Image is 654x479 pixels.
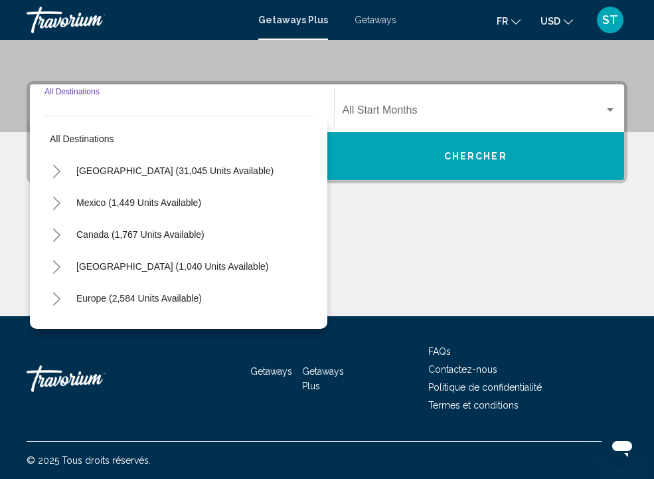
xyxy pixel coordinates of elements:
button: Toggle Australia (218 units available) [43,317,70,343]
button: Change currency [540,11,573,31]
span: [GEOGRAPHIC_DATA] (31,045 units available) [76,165,274,176]
button: Toggle Caribbean & Atlantic Islands (1,040 units available) [43,253,70,280]
button: Europe (2,584 units available) [70,283,208,314]
a: Getaways [250,366,292,377]
button: Toggle United States (31,045 units available) [43,157,70,184]
button: Toggle Europe (2,584 units available) [43,285,70,312]
span: Europe (2,584 units available) [76,293,202,304]
a: Getaways Plus [302,366,344,391]
a: Getaways Plus [258,15,328,25]
span: Canada (1,767 units available) [76,229,204,240]
a: Termes et conditions [428,400,519,411]
button: User Menu [593,6,627,34]
div: Search widget [30,84,624,180]
a: Travorium [27,359,159,399]
span: [GEOGRAPHIC_DATA] (1,040 units available) [76,261,268,272]
button: All destinations [43,124,314,154]
button: Change language [497,11,521,31]
button: [GEOGRAPHIC_DATA] (1,040 units available) [70,251,275,282]
span: Chercher [444,151,507,162]
span: ST [602,13,618,27]
span: © 2025 Tous droits réservés. [27,455,151,466]
a: FAQs [428,346,451,357]
a: Politique de confidentialité [428,382,542,393]
iframe: Bouton de lancement de la fenêtre de messagerie [601,426,643,468]
button: [GEOGRAPHIC_DATA] (31,045 units available) [70,155,280,186]
span: Mexico (1,449 units available) [76,197,201,208]
button: Toggle Mexico (1,449 units available) [43,189,70,216]
span: fr [497,16,508,27]
a: Contactez-nous [428,364,497,375]
a: Travorium [27,7,245,33]
span: All destinations [50,134,114,144]
button: Chercher [327,132,625,180]
button: [GEOGRAPHIC_DATA] (218 units available) [70,315,268,345]
button: Canada (1,767 units available) [70,219,211,250]
span: USD [540,16,560,27]
button: Toggle Canada (1,767 units available) [43,221,70,248]
button: Mexico (1,449 units available) [70,187,208,218]
a: Getaways [355,15,396,25]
